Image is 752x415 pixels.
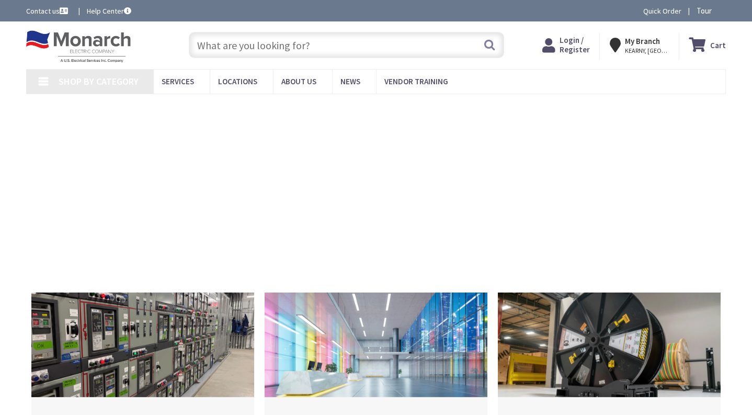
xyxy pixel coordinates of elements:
div: My Branch KEARNY, [GEOGRAPHIC_DATA] [610,36,669,54]
strong: Cart [710,36,726,54]
span: Shop By Category [59,75,139,87]
span: KEARNY, [GEOGRAPHIC_DATA] [625,47,669,55]
span: Vendor Training [384,76,448,86]
strong: My Branch [625,36,660,46]
img: Monarch Electric Company [26,30,131,63]
a: Quick Order [643,6,681,16]
a: Login / Register [542,36,590,54]
a: Cart [689,36,726,54]
input: What are you looking for? [189,32,504,58]
span: About Us [281,76,316,86]
span: News [340,76,360,86]
span: Services [162,76,194,86]
span: Tour [697,6,723,16]
span: Login / Register [560,35,590,54]
a: Help Center [87,6,131,16]
span: Locations [218,76,257,86]
a: Contact us [26,6,70,16]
